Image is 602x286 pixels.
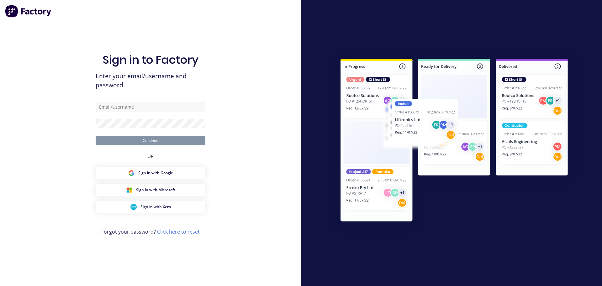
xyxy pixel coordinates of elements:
[136,187,175,193] span: Sign in with Microsoft
[96,184,205,196] button: Microsoft Sign inSign in with Microsoft
[157,228,200,235] a: Click here to reset
[96,72,205,90] span: Enter your email/username and password.
[103,53,198,67] h1: Sign in to Factory
[147,145,154,167] div: OR
[96,201,205,213] button: Xero Sign inSign in with Xero
[96,102,205,111] input: Email/Username
[96,167,205,179] button: Google Sign inSign in with Google
[101,228,200,235] span: Forgot your password?
[96,136,205,145] button: Continue
[138,170,173,176] span: Sign in with Google
[327,46,582,236] img: Sign in
[130,204,137,210] img: Xero Sign in
[128,170,135,176] img: Google Sign in
[5,5,52,18] img: Factory
[140,204,171,210] span: Sign in with Xero
[126,187,132,193] img: Microsoft Sign in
